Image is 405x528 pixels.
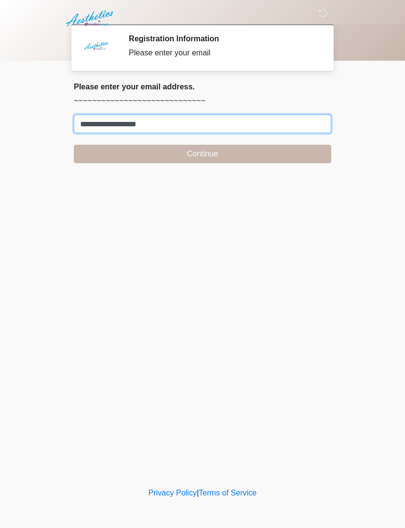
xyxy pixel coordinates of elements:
button: Continue [74,145,331,163]
a: Privacy Policy [149,489,197,497]
h2: Registration Information [129,34,317,43]
div: Please enter your email [129,47,317,59]
img: Agent Avatar [81,34,110,63]
a: | [197,489,199,497]
img: Aesthetics by Emediate Cure Logo [64,7,117,30]
a: Terms of Service [199,489,256,497]
p: ~~~~~~~~~~~~~~~~~~~~~~~~~~~~~ [74,95,331,107]
h2: Please enter your email address. [74,82,331,91]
